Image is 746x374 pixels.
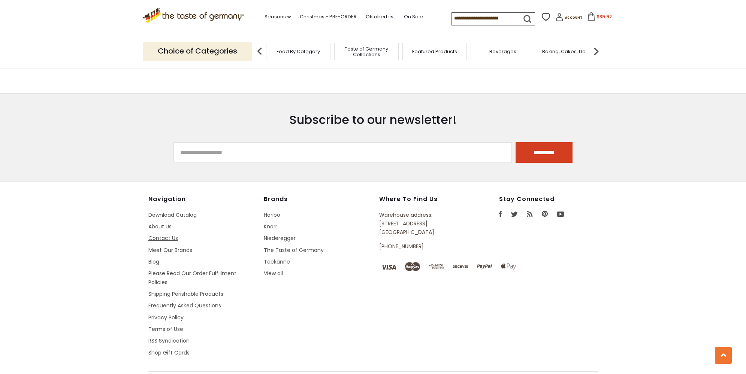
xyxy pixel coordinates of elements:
a: Beverages [489,49,516,54]
a: Blog [148,258,159,265]
a: Shipping Perishable Products [148,290,223,298]
h4: Where to find us [379,195,465,203]
h3: Subscribe to our newsletter! [173,112,573,127]
a: About Us [148,223,172,230]
p: Choice of Categories [143,42,252,60]
a: Oktoberfest [366,13,395,21]
a: RSS Syndication [148,337,190,344]
a: Download Catalog [148,211,197,219]
a: Terms of Use [148,325,183,333]
a: Niederegger [264,234,296,242]
a: Baking, Cakes, Desserts [542,49,600,54]
a: Knorr [264,223,277,230]
h4: Navigation [148,195,256,203]
img: previous arrow [252,44,267,59]
a: Food By Category [277,49,320,54]
a: View all [264,270,283,277]
button: $89.92 [584,12,616,24]
a: Privacy Policy [148,314,184,321]
p: [PHONE_NUMBER] [379,242,465,251]
a: Contact Us [148,234,178,242]
a: Taste of Germany Collections [336,46,396,57]
a: On Sale [404,13,423,21]
h4: Brands [264,195,372,203]
img: next arrow [589,44,604,59]
h4: Stay Connected [499,195,598,203]
a: Haribo [264,211,280,219]
span: Account [565,16,582,20]
a: Frequently Asked Questions [148,302,221,309]
a: Featured Products [412,49,457,54]
a: Shop Gift Cards [148,349,190,356]
a: Please Read Our Order Fulfillment Policies [148,270,236,286]
a: Christmas - PRE-ORDER [300,13,357,21]
a: Teekanne [264,258,290,265]
a: Account [555,13,582,24]
a: Seasons [265,13,291,21]
span: $89.92 [597,13,612,20]
p: Warehouse address: [STREET_ADDRESS] [GEOGRAPHIC_DATA] [379,211,465,237]
a: Meet Our Brands [148,246,192,254]
a: The Taste of Germany [264,246,324,254]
